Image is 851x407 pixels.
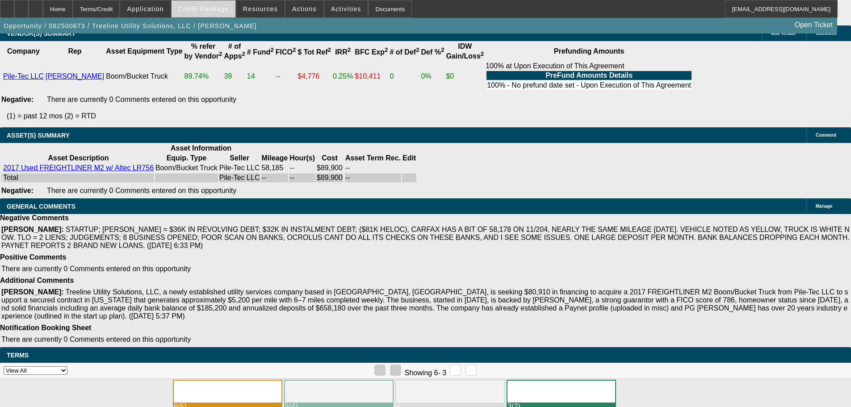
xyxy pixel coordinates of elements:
[421,48,444,56] b: Def %
[7,203,75,210] span: GENERAL COMMENTS
[345,173,401,182] td: --
[3,72,44,80] a: Pile-Tec LLC
[247,62,274,91] td: 14
[184,62,223,91] td: 89.74%
[316,164,343,172] td: $89,900
[7,47,40,55] b: Company
[1,288,848,320] span: Treeline Utility Solutions, LLC, a newly established utility services company based in [GEOGRAPHI...
[345,154,401,163] th: Asset Term Recommendation
[486,62,692,91] div: 100% at Upon Execution of This Agreement
[421,62,445,91] td: 0%
[224,42,245,60] b: # of Apps
[261,164,288,172] td: 58,185
[120,0,170,17] button: Application
[155,154,218,163] th: Equip. Type
[47,96,236,103] span: There are currently 0 Comments entered on this opportunity
[289,154,315,162] b: Hour(s)
[324,0,368,17] button: Activities
[545,71,633,79] b: PreFund Amounts Details
[127,5,163,13] span: Application
[486,81,692,90] td: 100% - No prefund date set - Upon Execution of This Agreement
[3,174,154,182] div: Total
[416,46,419,53] sup: 2
[345,164,401,172] td: --
[106,47,182,55] b: Asset Equipment Type
[297,62,331,91] td: $4,776
[348,46,351,53] sup: 2
[1,288,64,296] b: [PERSON_NAME]:
[171,144,231,152] b: Asset Information
[219,173,260,182] td: Pile-Tec LLC
[172,0,235,17] button: Credit Package
[105,62,183,91] td: Boom/Bucket Truck
[261,173,288,182] td: --
[242,50,245,57] sup: 2
[3,164,154,172] a: 2017 Used FREIGHTLINER M2 w/ Altec LR756
[4,22,257,29] span: Opportunity / 082500673 / Treeline Utility Solutions, LLC / [PERSON_NAME]
[289,164,315,172] td: --
[1,226,850,249] span: STARTUP; [PERSON_NAME] = $36K IN REVOLVING DEBT; $32K IN INSTALMENT DEBT; ($81K HELOC), CARFAX HA...
[184,42,222,60] b: % refer by Vendor
[261,154,288,162] b: Mileage
[1,226,64,233] b: [PERSON_NAME]:
[816,204,832,209] span: Manage
[285,0,323,17] button: Actions
[275,62,297,91] td: --
[1,187,34,194] b: Negative:
[405,369,446,377] span: Showing 6- 3
[289,173,315,182] td: --
[247,48,274,56] b: # Fund
[446,42,484,60] b: IDW Gain/Loss
[68,47,81,55] b: Rep
[332,62,353,91] td: 0.25%
[402,154,416,163] th: Edit
[219,50,222,57] sup: 2
[298,48,331,56] b: $ Tot Ref
[236,0,285,17] button: Resources
[47,187,236,194] span: There are currently 0 Comments entered on this opportunity
[390,48,419,56] b: # of Def
[7,112,851,120] p: (1) = past 12 mos (2) = RTD
[292,5,317,13] span: Actions
[276,48,296,56] b: FICO
[155,164,218,172] td: Boom/Bucket Truck
[46,72,105,80] a: [PERSON_NAME]
[270,46,273,53] sup: 2
[178,5,229,13] span: Credit Package
[322,154,338,162] b: Cost
[331,5,361,13] span: Activities
[554,47,625,55] b: Prefunding Amounts
[316,173,343,182] td: $89,900
[445,62,484,91] td: $0
[7,352,29,359] span: Terms
[335,48,351,56] b: IRR
[816,133,836,138] span: Comment
[791,17,836,33] a: Open Ticket
[48,154,109,162] b: Asset Description
[293,46,296,53] sup: 2
[354,62,388,91] td: $10,411
[230,154,249,162] b: Seller
[7,132,70,139] span: ASSET(S) SUMMARY
[355,48,388,56] b: BFC Exp
[1,336,191,343] span: There are currently 0 Comments entered on this opportunity
[441,46,444,53] sup: 2
[345,154,401,162] b: Asset Term Rec.
[223,62,245,91] td: 39
[1,265,191,273] span: There are currently 0 Comments entered on this opportunity
[219,164,260,172] td: Pile-Tec LLC
[328,46,331,53] sup: 2
[385,46,388,53] sup: 2
[243,5,278,13] span: Resources
[481,50,484,57] sup: 2
[1,96,34,103] b: Negative:
[389,62,419,91] td: 0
